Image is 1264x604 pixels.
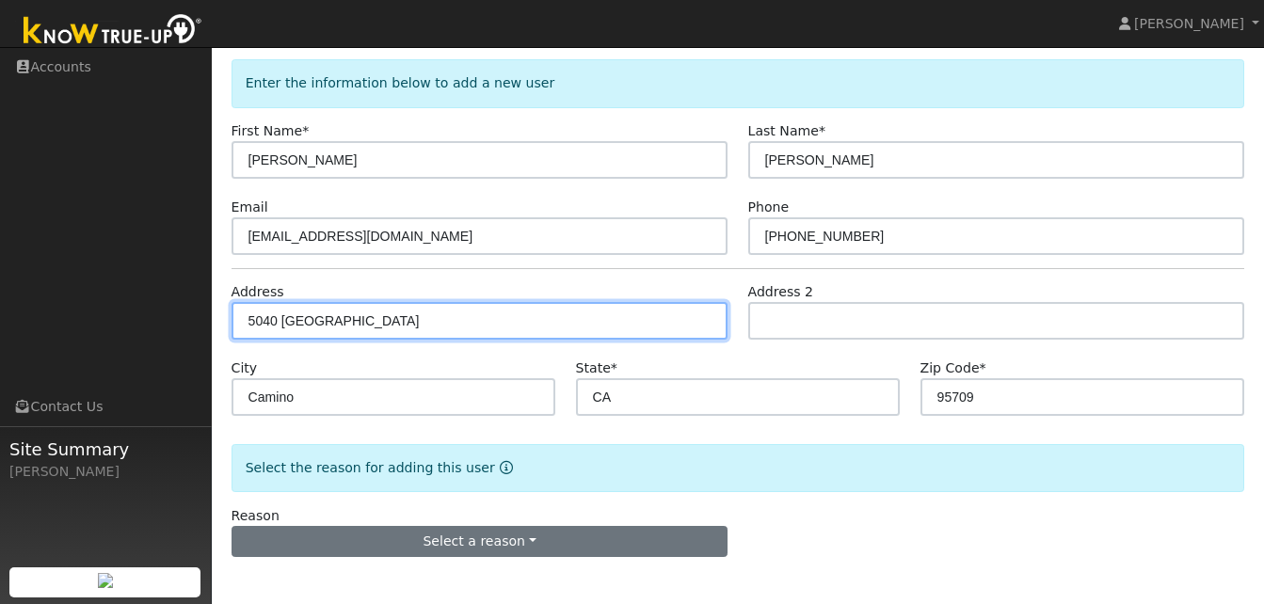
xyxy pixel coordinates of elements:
[14,10,212,53] img: Know True-Up
[232,59,1245,107] div: Enter the information below to add a new user
[819,123,825,138] span: Required
[576,358,617,378] label: State
[748,121,825,141] label: Last Name
[9,437,201,462] span: Site Summary
[611,360,617,375] span: Required
[920,358,986,378] label: Zip Code
[232,526,728,558] button: Select a reason
[98,573,113,588] img: retrieve
[232,506,280,526] label: Reason
[232,198,268,217] label: Email
[980,360,986,375] span: Required
[302,123,309,138] span: Required
[9,462,201,482] div: [PERSON_NAME]
[232,282,284,302] label: Address
[495,460,513,475] a: Reason for new user
[748,198,790,217] label: Phone
[1134,16,1244,31] span: [PERSON_NAME]
[748,282,814,302] label: Address 2
[232,358,258,378] label: City
[232,121,310,141] label: First Name
[232,444,1245,492] div: Select the reason for adding this user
